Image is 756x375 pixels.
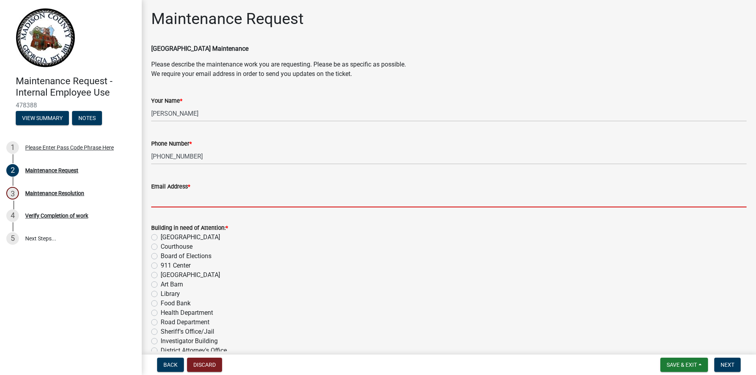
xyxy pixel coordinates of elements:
[667,362,697,368] span: Save & Exit
[25,190,84,196] div: Maintenance Resolution
[25,145,114,150] div: Please Enter Pass Code Phrase Here
[660,358,708,372] button: Save & Exit
[161,299,191,308] label: Food Bank
[161,261,191,270] label: 911 Center
[151,141,192,147] label: Phone Number
[6,209,19,222] div: 4
[161,289,180,299] label: Library
[16,8,75,67] img: Madison County, Georgia
[25,168,78,173] div: Maintenance Request
[151,98,182,104] label: Your Name
[151,184,190,190] label: Email Address
[151,45,248,52] strong: [GEOGRAPHIC_DATA] Maintenance
[161,318,209,327] label: Road Department
[151,225,228,231] label: Building in need of Attention:
[151,60,747,79] p: Please describe the maintenance work you are requesting. Please be as specific as possible. We re...
[161,270,220,280] label: [GEOGRAPHIC_DATA]
[161,336,218,346] label: Investigator Building
[6,232,19,245] div: 5
[163,362,178,368] span: Back
[72,115,102,122] wm-modal-confirm: Notes
[161,327,214,336] label: Sheriff's Office/Jail
[161,308,213,318] label: Health Department
[151,9,304,28] h1: Maintenance Request
[6,187,19,200] div: 3
[25,213,88,218] div: Verify Completion of work
[161,251,211,261] label: Board of Elections
[16,76,135,98] h4: Maintenance Request - Internal Employee Use
[161,346,227,355] label: District Attorney's Office
[161,233,220,242] label: [GEOGRAPHIC_DATA]
[16,115,69,122] wm-modal-confirm: Summary
[16,102,126,109] span: 478388
[721,362,734,368] span: Next
[187,358,222,372] button: Discard
[714,358,741,372] button: Next
[161,280,183,289] label: Art Barn
[6,141,19,154] div: 1
[161,242,193,251] label: Courthouse
[72,111,102,125] button: Notes
[16,111,69,125] button: View Summary
[157,358,184,372] button: Back
[6,164,19,177] div: 2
